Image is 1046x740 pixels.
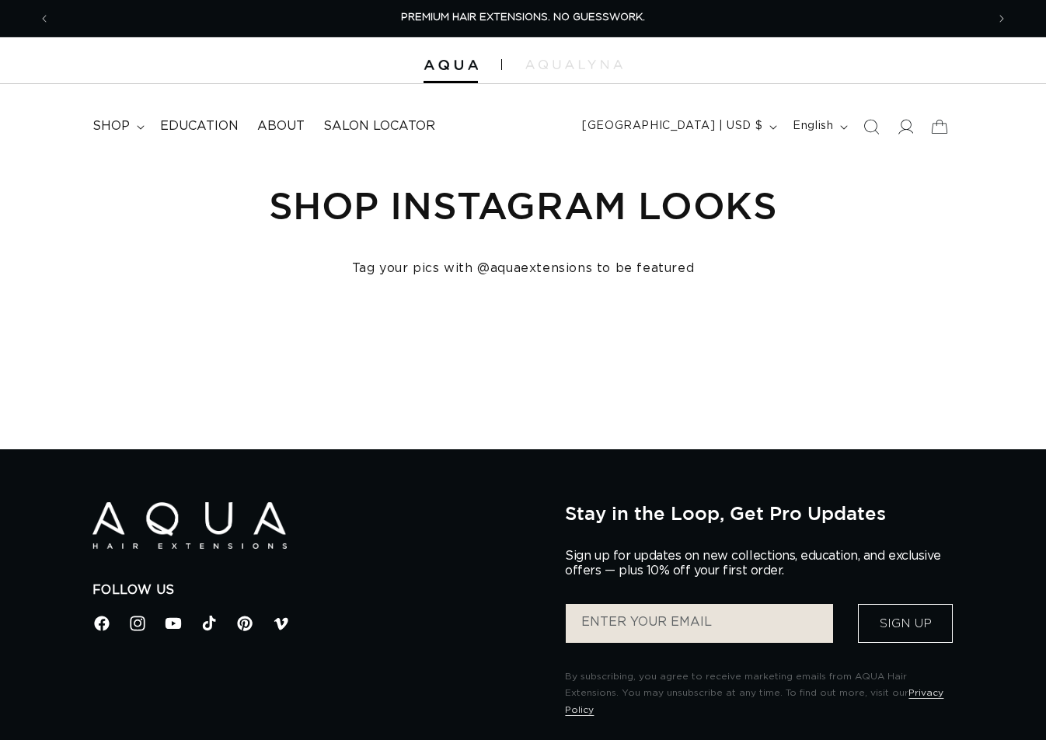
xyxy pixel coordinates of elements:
span: [GEOGRAPHIC_DATA] | USD $ [582,118,762,134]
a: Education [151,109,248,144]
summary: shop [83,109,151,144]
img: aqualyna.com [525,60,622,69]
span: Salon Locator [323,118,435,134]
a: About [248,109,314,144]
input: ENTER YOUR EMAIL [566,604,833,643]
h4: Tag your pics with @aquaextensions to be featured [92,260,954,277]
h1: Shop Instagram Looks [92,181,954,229]
button: Next announcement [985,4,1019,33]
span: Education [160,118,239,134]
span: PREMIUM HAIR EXTENSIONS. NO GUESSWORK. [401,12,645,23]
summary: Search [854,110,888,144]
span: English [793,118,833,134]
button: English [783,112,854,141]
img: Aqua Hair Extensions [92,502,287,550]
p: Sign up for updates on new collections, education, and exclusive offers — plus 10% off your first... [565,549,954,578]
img: Aqua Hair Extensions [424,60,478,71]
h2: Follow Us [92,582,542,599]
h2: Stay in the Loop, Get Pro Updates [565,502,954,524]
a: Salon Locator [314,109,445,144]
button: [GEOGRAPHIC_DATA] | USD $ [573,112,783,141]
p: By subscribing, you agree to receive marketing emails from AQUA Hair Extensions. You may unsubscr... [565,668,954,719]
span: shop [92,118,130,134]
span: About [257,118,305,134]
a: Privacy Policy [565,688,943,714]
button: Previous announcement [27,4,61,33]
button: Sign Up [858,604,953,643]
